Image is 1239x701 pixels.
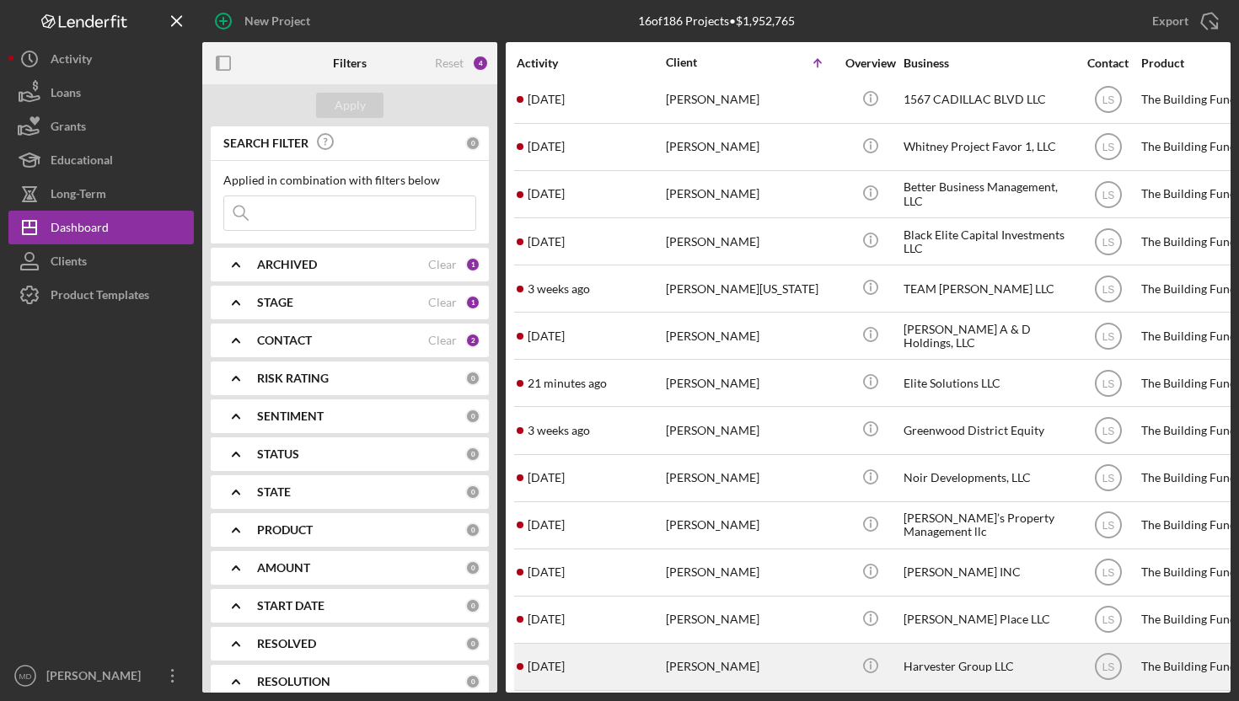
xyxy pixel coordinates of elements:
[257,561,310,575] b: AMOUNT
[1102,94,1114,106] text: LS
[528,377,607,390] time: 2025-08-25 19:19
[202,4,327,38] button: New Project
[904,361,1072,405] div: Elite Solutions LLC
[8,110,194,143] button: Grants
[8,76,194,110] button: Loans
[472,55,489,72] div: 4
[528,518,565,532] time: 2025-08-23 13:43
[666,125,834,169] div: [PERSON_NAME]
[638,14,795,28] div: 16 of 186 Projects • $1,952,765
[51,244,87,282] div: Clients
[1102,236,1114,248] text: LS
[1102,377,1114,389] text: LS
[528,93,565,106] time: 2025-08-24 18:57
[1102,614,1114,626] text: LS
[8,278,194,312] button: Product Templates
[528,565,565,579] time: 2025-07-28 20:23
[904,313,1072,358] div: [PERSON_NAME] A & D Holdings, LLC
[1102,661,1114,673] text: LS
[51,110,86,147] div: Grants
[904,503,1072,548] div: [PERSON_NAME]’s Property Management llc
[1102,189,1114,201] text: LS
[528,187,565,201] time: 2025-08-14 11:59
[1076,56,1140,70] div: Contact
[257,334,312,347] b: CONTACT
[257,296,293,309] b: STAGE
[223,136,308,150] b: SEARCH FILTER
[51,76,81,114] div: Loans
[1102,520,1114,532] text: LS
[257,372,329,385] b: RISK RATING
[257,675,330,688] b: RESOLUTION
[839,56,902,70] div: Overview
[904,456,1072,500] div: Noir Developments, LLC
[1102,283,1114,295] text: LS
[8,177,194,211] button: Long-Term
[244,4,310,38] div: New Project
[51,211,109,249] div: Dashboard
[8,143,194,177] button: Educational
[8,211,194,244] button: Dashboard
[465,371,480,386] div: 0
[51,143,113,181] div: Educational
[904,219,1072,264] div: Black Elite Capital Investments LLC
[666,408,834,452] div: [PERSON_NAME]
[428,296,457,309] div: Clear
[666,503,834,548] div: [PERSON_NAME]
[51,42,92,80] div: Activity
[1102,142,1114,153] text: LS
[1102,567,1114,579] text: LS
[666,645,834,689] div: [PERSON_NAME]
[465,560,480,575] div: 0
[1102,473,1114,484] text: LS
[316,93,383,118] button: Apply
[528,660,565,673] time: 2025-08-24 03:17
[8,659,194,693] button: MD[PERSON_NAME]
[904,172,1072,217] div: Better Business Management, LLC
[528,235,565,249] time: 2025-08-23 23:53
[1102,425,1114,437] text: LS
[257,485,291,499] b: STATE
[428,334,457,347] div: Clear
[257,447,299,461] b: STATUS
[8,42,194,76] button: Activity
[465,674,480,689] div: 0
[666,266,834,311] div: [PERSON_NAME][US_STATE]
[335,93,366,118] div: Apply
[904,550,1072,595] div: [PERSON_NAME] INC
[435,56,464,70] div: Reset
[528,424,590,437] time: 2025-08-01 14:56
[257,599,324,613] b: START DATE
[1135,4,1231,38] button: Export
[465,447,480,462] div: 0
[904,597,1072,642] div: [PERSON_NAME] Place LLC
[465,295,480,310] div: 1
[666,456,834,500] div: [PERSON_NAME]
[465,598,480,613] div: 0
[528,471,565,484] time: 2025-08-24 17:29
[51,278,149,316] div: Product Templates
[465,409,480,424] div: 0
[257,258,317,271] b: ARCHIVED
[666,219,834,264] div: [PERSON_NAME]
[1152,4,1188,38] div: Export
[19,672,32,681] text: MD
[528,282,590,296] time: 2025-08-06 18:20
[42,659,152,697] div: [PERSON_NAME]
[904,56,1072,70] div: Business
[904,645,1072,689] div: Harvester Group LLC
[465,257,480,272] div: 1
[666,550,834,595] div: [PERSON_NAME]
[257,409,324,423] b: SENTIMENT
[904,125,1072,169] div: Whitney Project Favor 1, LLC
[666,56,750,69] div: Client
[904,78,1072,122] div: 1567 CADILLAC BLVD LLC
[465,484,480,500] div: 0
[666,361,834,405] div: [PERSON_NAME]
[528,140,565,153] time: 2025-08-18 06:48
